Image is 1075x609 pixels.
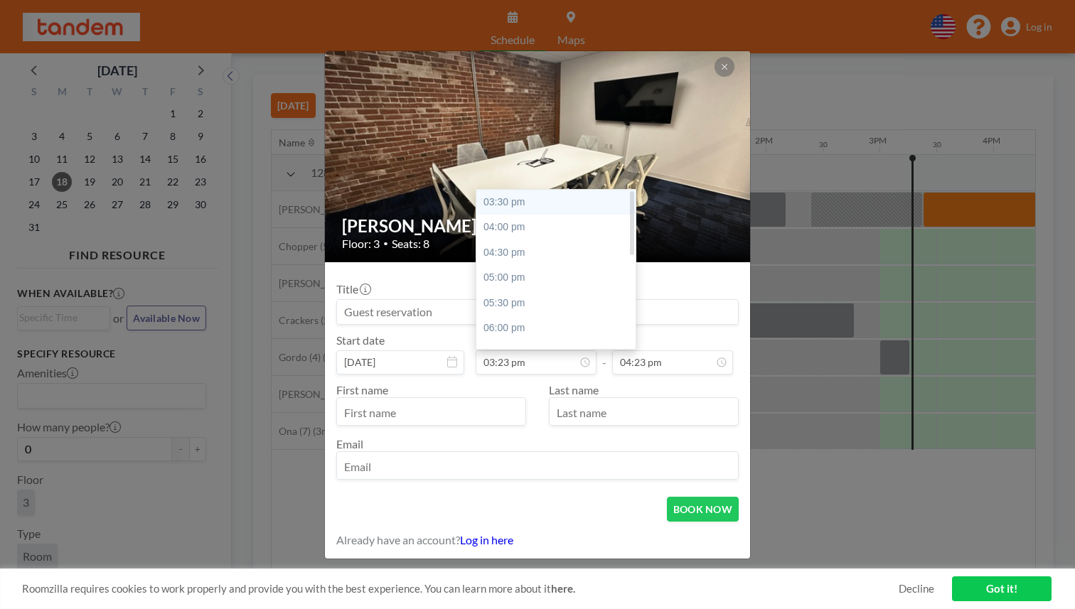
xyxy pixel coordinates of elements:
[476,265,636,291] div: 05:00 pm
[336,533,460,547] span: Already have an account?
[476,341,636,367] div: 06:30 pm
[337,401,525,425] input: First name
[336,282,370,296] label: Title
[460,533,513,546] a: Log in here
[336,383,388,397] label: First name
[476,190,636,215] div: 03:30 pm
[337,300,738,324] input: Guest reservation
[336,333,385,347] label: Start date
[476,240,636,266] div: 04:30 pm
[602,338,606,370] span: -
[476,291,636,316] div: 05:30 pm
[342,237,380,251] span: Floor: 3
[383,238,388,249] span: •
[392,237,429,251] span: Seats: 8
[476,316,636,341] div: 06:00 pm
[336,437,363,451] label: Email
[342,215,734,237] h2: [PERSON_NAME] (3) (3rd Fl)
[337,455,738,479] input: Email
[667,497,739,522] button: BOOK NOW
[551,582,575,595] a: here.
[899,582,934,595] a: Decline
[22,582,899,595] span: Roomzilla requires cookies to work properly and provide you with the best experience. You can lea...
[476,215,636,240] div: 04:00 pm
[549,383,599,397] label: Last name
[952,576,1052,601] a: Got it!
[550,401,738,425] input: Last name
